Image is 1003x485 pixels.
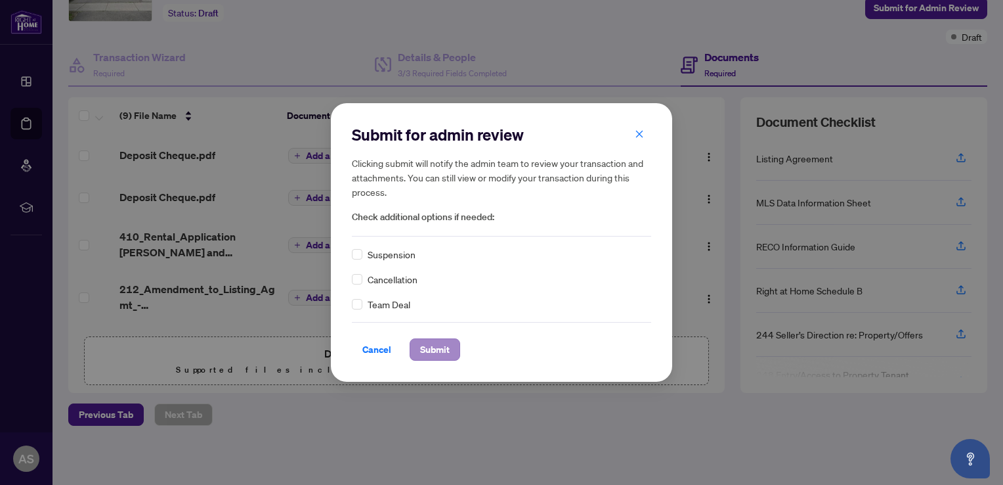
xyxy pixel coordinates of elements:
h2: Submit for admin review [352,124,651,145]
span: Cancellation [368,272,417,287]
span: Cancel [362,339,391,360]
span: Suspension [368,247,416,262]
span: Check additional options if needed: [352,210,651,225]
span: Submit [420,339,450,360]
h5: Clicking submit will notify the admin team to review your transaction and attachments. You can st... [352,156,651,199]
button: Submit [410,338,460,361]
span: Team Deal [368,297,410,312]
button: Open asap [950,439,990,478]
span: close [635,129,644,139]
button: Cancel [352,338,402,361]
